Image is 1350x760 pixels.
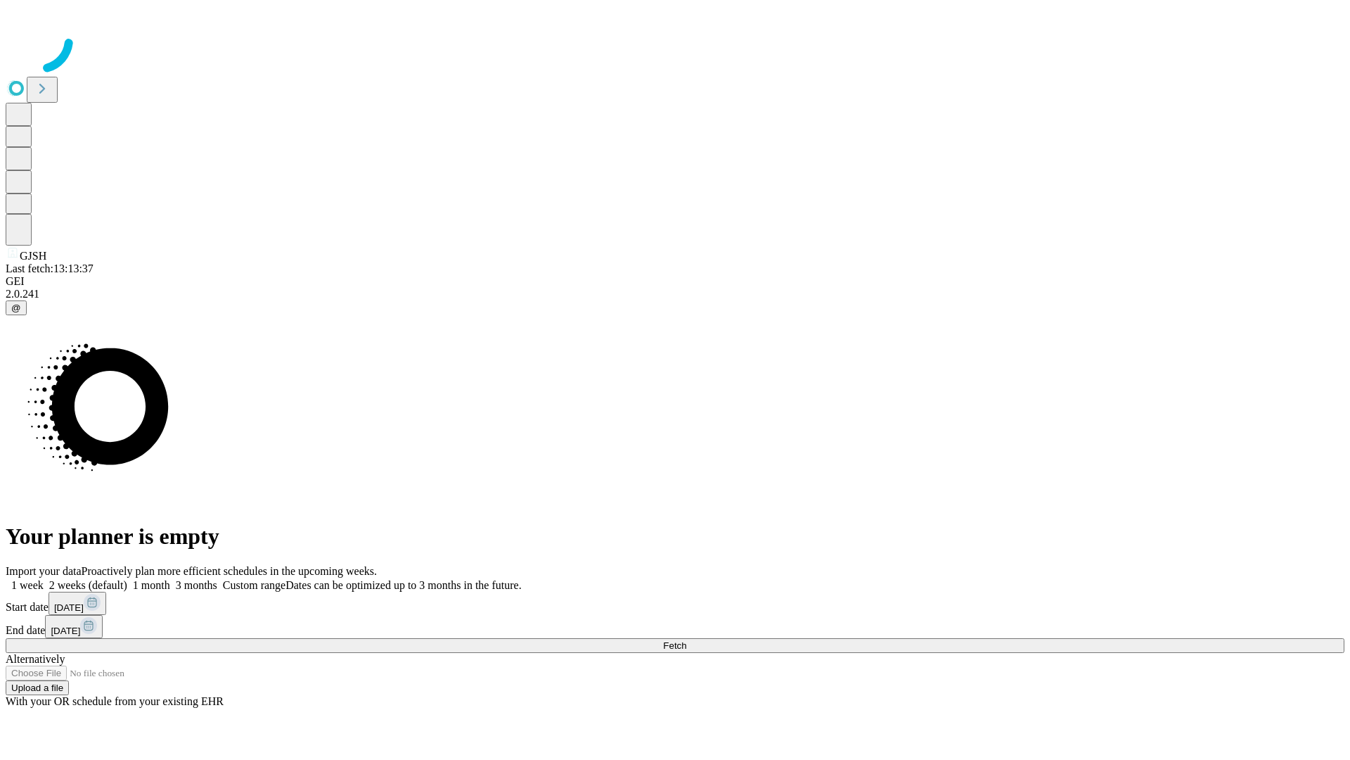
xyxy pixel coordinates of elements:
[11,303,21,313] span: @
[6,262,94,274] span: Last fetch: 13:13:37
[51,626,80,636] span: [DATE]
[6,615,1344,638] div: End date
[20,250,46,262] span: GJSH
[6,524,1344,550] h1: Your planner is empty
[49,592,106,615] button: [DATE]
[6,275,1344,288] div: GEI
[223,579,285,591] span: Custom range
[285,579,521,591] span: Dates can be optimized up to 3 months in the future.
[6,695,224,707] span: With your OR schedule from your existing EHR
[6,638,1344,653] button: Fetch
[6,592,1344,615] div: Start date
[11,579,44,591] span: 1 week
[6,680,69,695] button: Upload a file
[45,615,103,638] button: [DATE]
[6,653,65,665] span: Alternatively
[176,579,217,591] span: 3 months
[6,300,27,315] button: @
[54,602,84,613] span: [DATE]
[133,579,170,591] span: 1 month
[6,565,82,577] span: Import your data
[6,288,1344,300] div: 2.0.241
[663,640,686,651] span: Fetch
[49,579,127,591] span: 2 weeks (default)
[82,565,377,577] span: Proactively plan more efficient schedules in the upcoming weeks.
